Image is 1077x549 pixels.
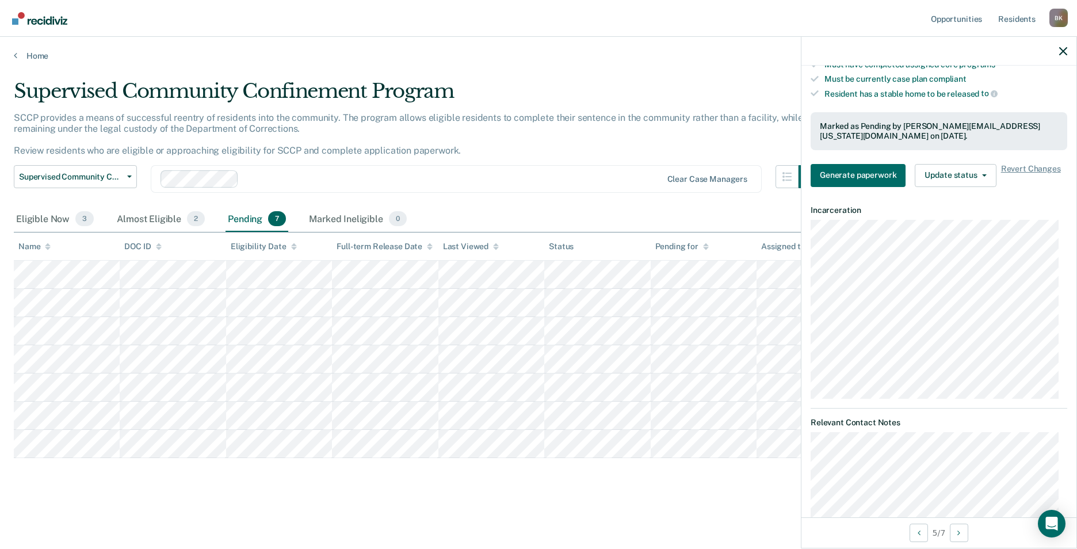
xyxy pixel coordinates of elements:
[1049,9,1068,27] button: Profile dropdown button
[811,164,906,187] button: Generate paperwork
[811,164,910,187] a: Navigate to form link
[75,211,94,226] span: 3
[14,112,803,157] p: SCCP provides a means of successful reentry of residents into the community. The program allows e...
[761,242,815,251] div: Assigned to
[820,121,1058,141] div: Marked as Pending by [PERSON_NAME][EMAIL_ADDRESS][US_STATE][DOMAIN_NAME] on [DATE].
[307,207,409,232] div: Marked Ineligible
[187,211,205,226] span: 2
[981,89,998,98] span: to
[811,418,1067,428] dt: Relevant Contact Notes
[824,89,1067,99] div: Resident has a stable home to be released
[268,211,286,226] span: 7
[910,524,928,542] button: Previous Opportunity
[655,242,709,251] div: Pending for
[549,242,574,251] div: Status
[14,79,822,112] div: Supervised Community Confinement Program
[226,207,288,232] div: Pending
[1038,510,1065,537] div: Open Intercom Messenger
[667,174,747,184] div: Clear case managers
[231,242,297,251] div: Eligibility Date
[337,242,433,251] div: Full-term Release Date
[443,242,499,251] div: Last Viewed
[915,164,996,187] button: Update status
[14,51,1063,61] a: Home
[1049,9,1068,27] div: B K
[18,242,51,251] div: Name
[929,74,967,83] span: compliant
[811,205,1067,215] dt: Incarceration
[389,211,407,226] span: 0
[12,12,67,25] img: Recidiviz
[824,74,1067,84] div: Must be currently case plan
[801,517,1076,548] div: 5 / 7
[1001,164,1061,187] span: Revert Changes
[124,242,161,251] div: DOC ID
[14,207,96,232] div: Eligible Now
[950,524,968,542] button: Next Opportunity
[114,207,207,232] div: Almost Eligible
[19,172,123,182] span: Supervised Community Confinement Program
